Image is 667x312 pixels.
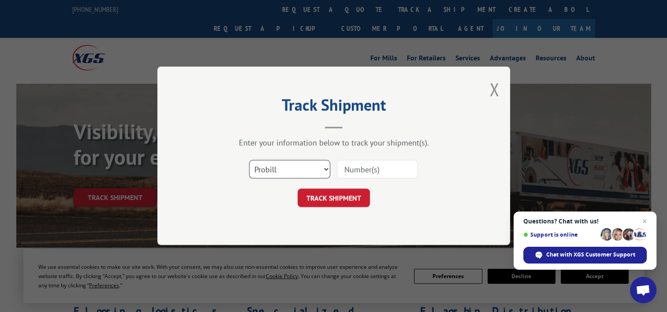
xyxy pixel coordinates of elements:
[630,277,656,303] div: Open chat
[523,231,597,238] span: Support is online
[489,78,499,101] button: Close modal
[298,189,370,208] button: TRACK SHIPMENT
[523,247,647,264] div: Chat with XGS Customer Support
[639,216,650,227] span: Close chat
[201,138,466,148] div: Enter your information below to track your shipment(s).
[546,251,635,259] span: Chat with XGS Customer Support
[201,99,466,115] h2: Track Shipment
[337,160,418,179] input: Number(s)
[523,218,647,225] span: Questions? Chat with us!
